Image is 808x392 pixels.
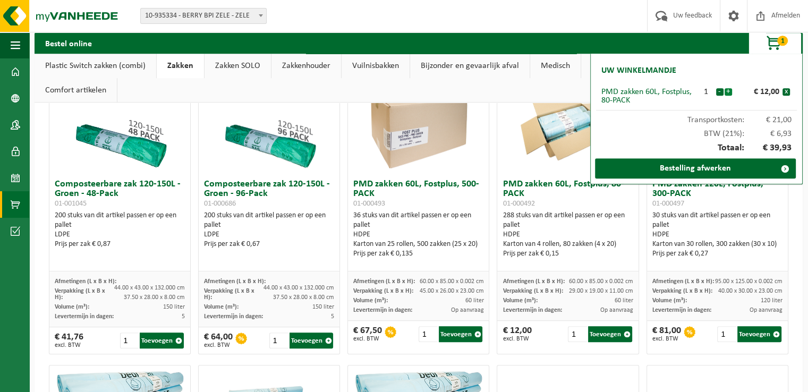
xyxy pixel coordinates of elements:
[273,294,334,301] span: 37.50 x 28.00 x 8.00 cm
[601,88,696,105] div: PMD zakken 60L, Fostplus, 80-PACK
[450,307,483,313] span: Op aanvraag
[596,110,797,124] div: Transportkosten:
[353,230,483,240] div: HDPE
[204,240,334,249] div: Prijs per zak € 0,67
[717,326,736,342] input: 1
[55,333,83,348] div: € 41,76
[55,230,185,240] div: LDPE
[55,180,185,208] h3: Composteerbare zak 120-150L - Groen - 48-Pack
[568,326,587,342] input: 1
[140,8,267,24] span: 10-935334 - BERRY BPI ZELE - ZELE
[204,333,233,348] div: € 64,00
[419,326,438,342] input: 1
[353,326,382,342] div: € 67,50
[331,313,334,320] span: 5
[652,288,712,294] span: Verpakking (L x B x H):
[600,307,633,313] span: Op aanvraag
[596,124,797,138] div: BTW (21%):
[204,278,266,285] span: Afmetingen (L x B x H):
[515,68,621,174] img: 01-000492
[120,333,139,348] input: 1
[353,278,415,285] span: Afmetingen (L x B x H):
[652,249,783,259] div: Prijs per zak € 0,27
[744,116,792,124] span: € 21,00
[419,288,483,294] span: 45.00 x 26.00 x 23.00 cm
[353,307,412,313] span: Levertermijn in dagen:
[716,88,724,96] button: -
[652,180,783,208] h3: PMD zakken 120L, Fostplus, 300-PACK
[157,54,204,78] a: Zakken
[353,249,483,259] div: Prijs per zak € 0,135
[503,249,633,259] div: Prijs per zak € 0,15
[777,36,788,46] span: 1
[204,288,254,301] span: Verpakking (L x B x H):
[55,288,105,301] span: Verpakking (L x B x H):
[652,336,681,342] span: excl. BTW
[67,68,173,174] img: 01-001045
[750,307,783,313] span: Op aanvraag
[342,54,410,78] a: Vuilnisbakken
[761,297,783,304] span: 120 liter
[182,313,185,320] span: 5
[652,278,714,285] span: Afmetingen (L x B x H):
[204,304,239,310] span: Volume (m³):
[312,304,334,310] span: 150 liter
[55,240,185,249] div: Prijs per zak € 0,87
[503,230,633,240] div: HDPE
[595,158,796,178] a: Bestelling afwerken
[55,211,185,249] div: 200 stuks van dit artikel passen er op een pallet
[652,230,783,240] div: HDPE
[35,54,156,78] a: Plastic Switch zakken (combi)
[163,304,185,310] span: 150 liter
[503,240,633,249] div: Karton van 4 rollen, 80 zakken (4 x 20)
[141,8,266,23] span: 10-935334 - BERRY BPI ZELE - ZELE
[503,211,633,259] div: 288 stuks van dit artikel passen er op een pallet
[353,211,483,259] div: 36 stuks van dit artikel passen er op een pallet
[735,88,783,96] div: € 12,00
[615,297,633,304] span: 60 liter
[465,297,483,304] span: 60 liter
[269,333,288,348] input: 1
[205,54,271,78] a: Zakken SOLO
[55,278,116,285] span: Afmetingen (L x B x H):
[749,32,802,54] button: 1
[783,88,790,96] button: x
[569,288,633,294] span: 29.00 x 19.00 x 11.00 cm
[696,88,716,96] div: 1
[353,297,388,304] span: Volume (m³):
[290,333,334,348] button: Toevoegen
[588,326,632,342] button: Toevoegen
[204,230,334,240] div: LDPE
[216,68,322,174] img: 01-000686
[715,278,783,285] span: 95.00 x 125.00 x 0.002 cm
[652,297,687,304] span: Volume (m³):
[744,130,792,138] span: € 6,93
[530,54,581,78] a: Medisch
[652,326,681,342] div: € 81,00
[140,333,184,348] button: Toevoegen
[503,288,563,294] span: Verpakking (L x B x H):
[503,278,564,285] span: Afmetingen (L x B x H):
[503,200,534,208] span: 01-000492
[35,78,117,103] a: Comfort artikelen
[652,240,783,249] div: Karton van 30 rollen, 300 zakken (30 x 10)
[419,278,483,285] span: 60.00 x 85.00 x 0.002 cm
[114,285,185,291] span: 44.00 x 43.00 x 132.000 cm
[503,336,531,342] span: excl. BTW
[503,297,537,304] span: Volume (m³):
[55,304,89,310] span: Volume (m³):
[503,307,562,313] span: Levertermijn in dagen:
[725,88,732,96] button: +
[204,180,334,208] h3: Composteerbare zak 120-150L - Groen - 96-Pack
[271,54,341,78] a: Zakkenhouder
[353,180,483,208] h3: PMD zakken 60L, Fostplus, 500-PACK
[55,200,87,208] span: 01-001045
[439,326,483,342] button: Toevoegen
[35,32,103,53] h2: Bestel online
[353,240,483,249] div: Karton van 25 rollen, 500 zakken (25 x 20)
[652,307,711,313] span: Levertermijn in dagen:
[581,54,643,78] a: Recipiënten
[204,200,236,208] span: 01-000686
[744,143,792,153] span: € 39,93
[263,285,334,291] span: 44.00 x 43.00 x 132.000 cm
